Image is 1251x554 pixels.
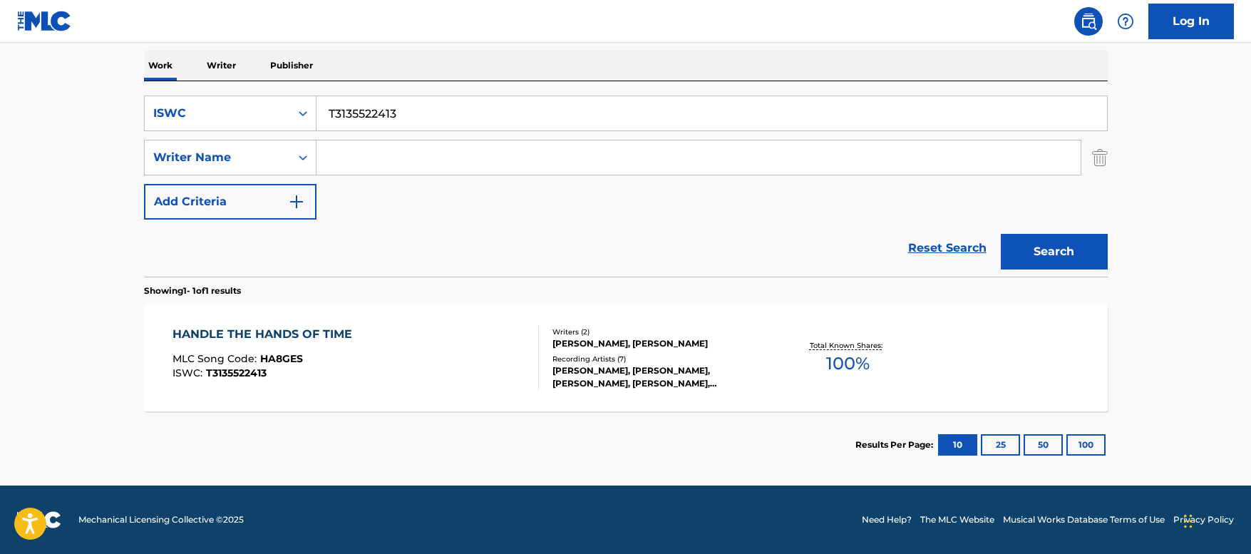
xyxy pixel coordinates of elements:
p: Writer [202,51,240,81]
img: 9d2ae6d4665cec9f34b9.svg [288,193,305,210]
p: Showing 1 - 1 of 1 results [144,284,241,297]
div: HANDLE THE HANDS OF TIME [173,326,359,343]
img: help [1117,13,1134,30]
span: ISWC : [173,366,206,379]
p: Publisher [266,51,317,81]
div: Help [1111,7,1140,36]
img: search [1080,13,1097,30]
div: Drag [1184,500,1193,543]
div: Writer Name [153,149,282,166]
button: Search [1001,234,1108,270]
a: Reset Search [901,232,994,264]
p: Results Per Page: [855,438,937,451]
img: MLC Logo [17,11,72,31]
a: The MLC Website [920,513,994,526]
span: T3135522413 [206,366,267,379]
div: Writers ( 2 ) [552,327,768,337]
div: ISWC [153,105,282,122]
div: Recording Artists ( 7 ) [552,354,768,364]
a: Public Search [1074,7,1103,36]
a: Need Help? [862,513,912,526]
iframe: Chat Widget [1180,486,1251,554]
a: Log In [1148,4,1234,39]
img: logo [17,511,61,528]
p: Work [144,51,177,81]
button: 100 [1066,434,1106,456]
span: 100 % [826,351,870,376]
p: Total Known Shares: [810,340,886,351]
button: 10 [938,434,977,456]
span: MLC Song Code : [173,352,260,365]
img: Delete Criterion [1092,140,1108,175]
button: Add Criteria [144,184,316,220]
div: [PERSON_NAME], [PERSON_NAME], [PERSON_NAME], [PERSON_NAME], [PERSON_NAME] [552,364,768,390]
button: 25 [981,434,1020,456]
a: Privacy Policy [1173,513,1234,526]
span: HA8GES [260,352,303,365]
div: [PERSON_NAME], [PERSON_NAME] [552,337,768,350]
a: Musical Works Database Terms of Use [1003,513,1165,526]
button: 50 [1024,434,1063,456]
span: Mechanical Licensing Collective © 2025 [78,513,244,526]
form: Search Form [144,96,1108,277]
a: HANDLE THE HANDS OF TIMEMLC Song Code:HA8GESISWC:T3135522413Writers (2)[PERSON_NAME], [PERSON_NAM... [144,304,1108,411]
